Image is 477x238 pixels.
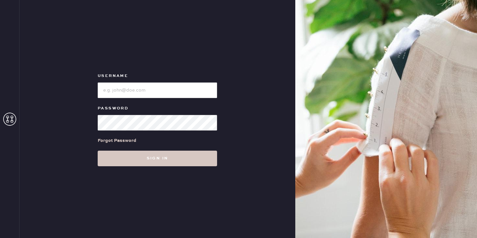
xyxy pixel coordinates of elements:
input: e.g. john@doe.com [98,82,217,98]
label: Username [98,72,217,80]
a: Forgot Password [98,131,136,151]
button: Sign in [98,151,217,166]
label: Password [98,105,217,112]
div: Forgot Password [98,137,136,144]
